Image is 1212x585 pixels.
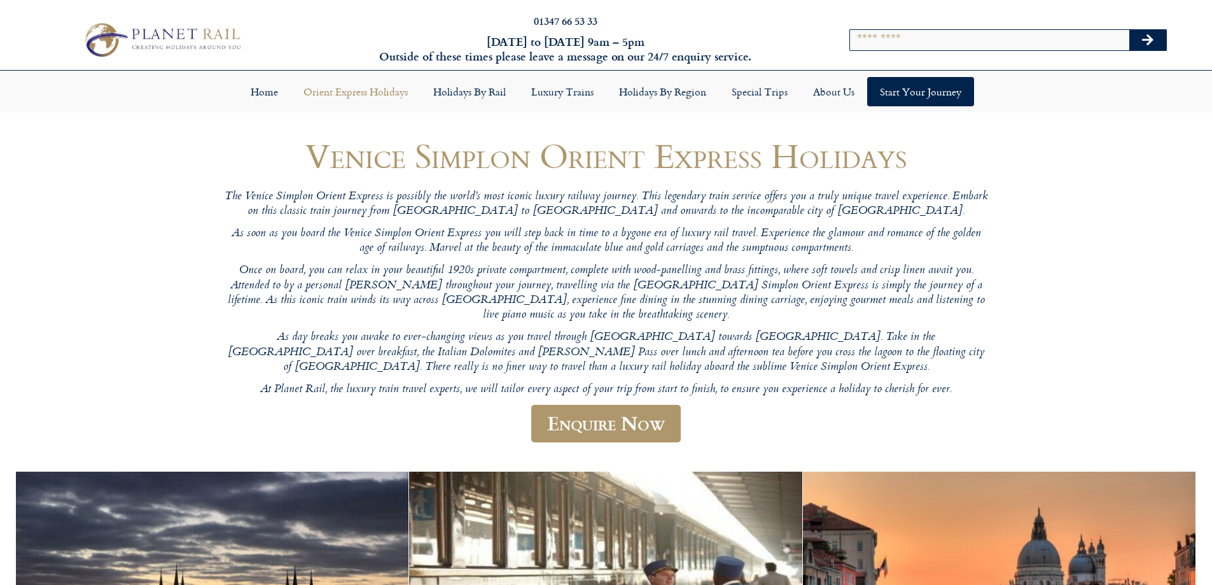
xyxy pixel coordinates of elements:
a: Special Trips [719,77,800,106]
a: Holidays by Rail [421,77,519,106]
button: Search [1129,30,1166,50]
a: About Us [800,77,867,106]
a: Home [238,77,291,106]
nav: Menu [6,77,1206,106]
a: Start your Journey [867,77,974,106]
p: At Planet Rail, the luxury train travel experts, we will tailor every aspect of your trip from st... [225,383,988,397]
img: Planet Rail Train Holidays Logo [78,19,245,60]
p: As soon as you board the Venice Simplon Orient Express you will step back in time to a bygone era... [225,227,988,257]
h1: Venice Simplon Orient Express Holidays [225,137,988,174]
p: As day breaks you awake to ever-changing views as you travel through [GEOGRAPHIC_DATA] towards [G... [225,330,988,375]
a: Orient Express Holidays [291,77,421,106]
a: Luxury Trains [519,77,606,106]
a: Enquire Now [531,405,681,442]
p: Once on board, you can relax in your beautiful 1920s private compartment, complete with wood-pane... [225,264,988,323]
p: The Venice Simplon Orient Express is possibly the world’s most iconic luxury railway journey. Thi... [225,190,988,220]
a: Holidays by Region [606,77,719,106]
a: 01347 66 53 33 [534,13,597,28]
h6: [DATE] to [DATE] 9am – 5pm Outside of these times please leave a message on our 24/7 enquiry serv... [326,34,805,64]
